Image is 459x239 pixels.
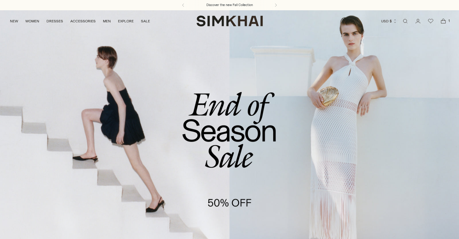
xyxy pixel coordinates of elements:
[425,15,437,27] a: Wishlist
[70,15,96,28] a: ACCESSORIES
[437,15,449,27] a: Open cart modal
[381,15,397,28] button: USD $
[103,15,111,28] a: MEN
[25,15,39,28] a: WOMEN
[141,15,150,28] a: SALE
[196,15,263,27] a: SIMKHAI
[446,18,452,24] span: 1
[399,15,411,27] a: Open search modal
[10,15,18,28] a: NEW
[412,15,424,27] a: Go to the account page
[46,15,63,28] a: DRESSES
[206,3,253,8] a: Discover the new Fall Collection
[118,15,134,28] a: EXPLORE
